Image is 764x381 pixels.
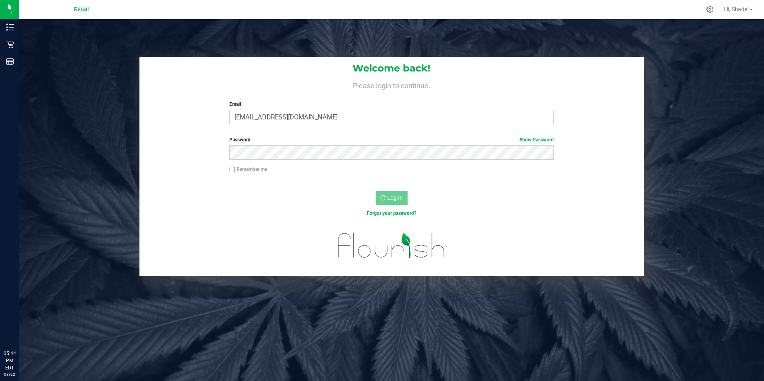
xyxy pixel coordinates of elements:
label: Remember me [229,166,267,173]
inline-svg: Reports [6,58,14,65]
span: Retail [74,6,89,13]
img: flourish_logo.svg [328,225,455,266]
inline-svg: Inventory [6,23,14,31]
input: Remember me [229,167,235,173]
span: Password [229,137,251,143]
h4: Please login to continue. [139,80,644,89]
div: Manage settings [705,6,715,13]
h1: Welcome back! [139,63,644,73]
p: 08/22 [4,371,16,377]
inline-svg: Retail [6,40,14,48]
button: Log In [376,191,408,205]
span: Hi, Shade! [724,6,749,12]
p: 05:44 PM EDT [4,350,16,371]
span: Log In [387,194,403,201]
label: Email [229,101,554,108]
a: Forgot your password? [367,210,416,216]
a: Show Password [519,137,554,143]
